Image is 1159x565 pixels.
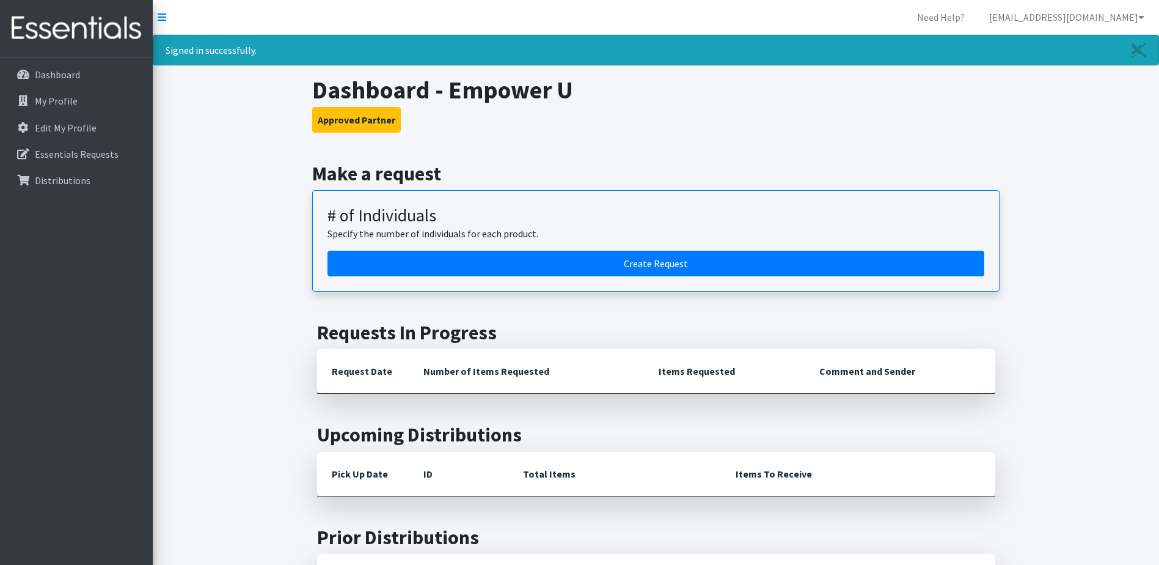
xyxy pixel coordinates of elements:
a: Need Help? [907,5,974,29]
a: My Profile [5,89,148,113]
th: ID [409,452,508,497]
a: [EMAIL_ADDRESS][DOMAIN_NAME] [979,5,1154,29]
h3: # of Individuals [327,205,984,226]
a: Dashboard [5,62,148,87]
p: Distributions [35,174,90,186]
a: Distributions [5,168,148,193]
th: Total Items [508,452,721,497]
th: Pick Up Date [317,452,409,497]
h2: Make a request [312,162,1000,185]
p: Essentials Requests [35,148,119,160]
img: HumanEssentials [5,8,148,49]
a: Create a request by number of individuals [327,251,984,276]
a: Close [1119,35,1158,65]
div: Signed in successfully. [153,35,1159,65]
h2: Prior Distributions [317,526,995,549]
a: Edit My Profile [5,116,148,140]
button: Approved Partner [312,107,401,133]
th: Request Date [317,349,409,394]
h2: Upcoming Distributions [317,423,995,446]
h1: Dashboard - Empower U [312,75,1000,105]
p: Dashboard [35,68,80,81]
th: Number of Items Requested [409,349,645,394]
th: Items Requested [644,349,805,394]
a: Essentials Requests [5,142,148,166]
p: My Profile [35,95,78,107]
p: Edit My Profile [35,122,97,134]
h2: Requests In Progress [317,321,995,344]
p: Specify the number of individuals for each product. [327,226,984,241]
th: Comment and Sender [805,349,995,394]
th: Items To Receive [721,452,995,497]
